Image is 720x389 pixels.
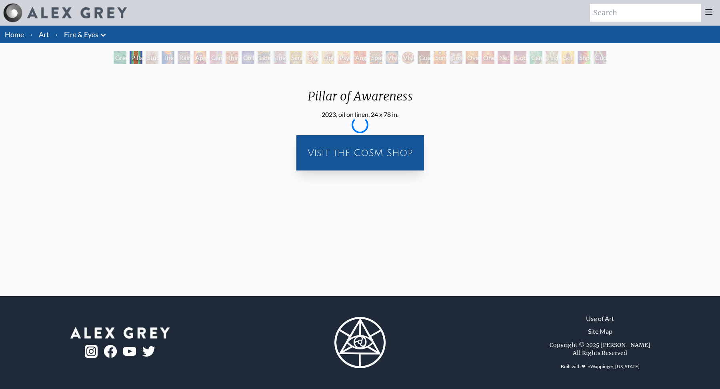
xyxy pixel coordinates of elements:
li: · [52,26,61,43]
img: twitter-logo.png [142,346,155,357]
div: Cuddle [594,51,606,64]
div: Copyright © 2025 [PERSON_NAME] [550,341,650,349]
div: Oversoul [466,51,478,64]
div: Sol Invictus [562,51,574,64]
div: 2023, oil on linen, 24 x 78 in. [301,110,419,119]
div: Rainbow Eye Ripple [178,51,190,64]
img: fb-logo.png [104,345,117,358]
div: Shpongled [578,51,590,64]
div: Vision Crystal Tondo [402,51,414,64]
div: Angel Skin [354,51,366,64]
a: Wappinger, [US_STATE] [590,363,640,369]
a: Art [39,29,49,40]
div: Pillar of Awareness [130,51,142,64]
img: ig-logo.png [85,345,98,358]
a: Visit the CoSM Shop [301,140,419,166]
div: Pillar of Awareness [301,89,419,110]
div: Aperture [194,51,206,64]
div: All Rights Reserved [573,349,627,357]
div: Third Eye Tears of Joy [226,51,238,64]
a: Home [5,30,24,39]
div: Net of Being [498,51,510,64]
div: Cosmic Elf [450,51,462,64]
div: Collective Vision [242,51,254,64]
div: Godself [514,51,526,64]
div: Seraphic Transport Docking on the Third Eye [290,51,302,64]
div: Study for the Great Turn [146,51,158,64]
a: Site Map [588,327,612,336]
div: The Torch [162,51,174,64]
a: Fire & Eyes [64,29,98,40]
div: Spectral Lotus [370,51,382,64]
div: Liberation Through Seeing [258,51,270,64]
div: Fractal Eyes [306,51,318,64]
div: Guardian of Infinite Vision [418,51,430,64]
div: Built with ❤ in [558,360,643,373]
img: youtube-logo.png [123,347,136,356]
div: Cannabis Sutra [210,51,222,64]
div: Ophanic Eyelash [322,51,334,64]
div: Sunyata [434,51,446,64]
div: Vision Crystal [386,51,398,64]
input: Search [590,4,701,22]
li: · [27,26,36,43]
div: Psychomicrograph of a Fractal Paisley Cherub Feather Tip [338,51,350,64]
a: Use of Art [586,314,614,323]
div: One [482,51,494,64]
div: Green Hand [114,51,126,64]
div: The Seer [274,51,286,64]
div: Higher Vision [546,51,558,64]
div: Cannafist [530,51,542,64]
